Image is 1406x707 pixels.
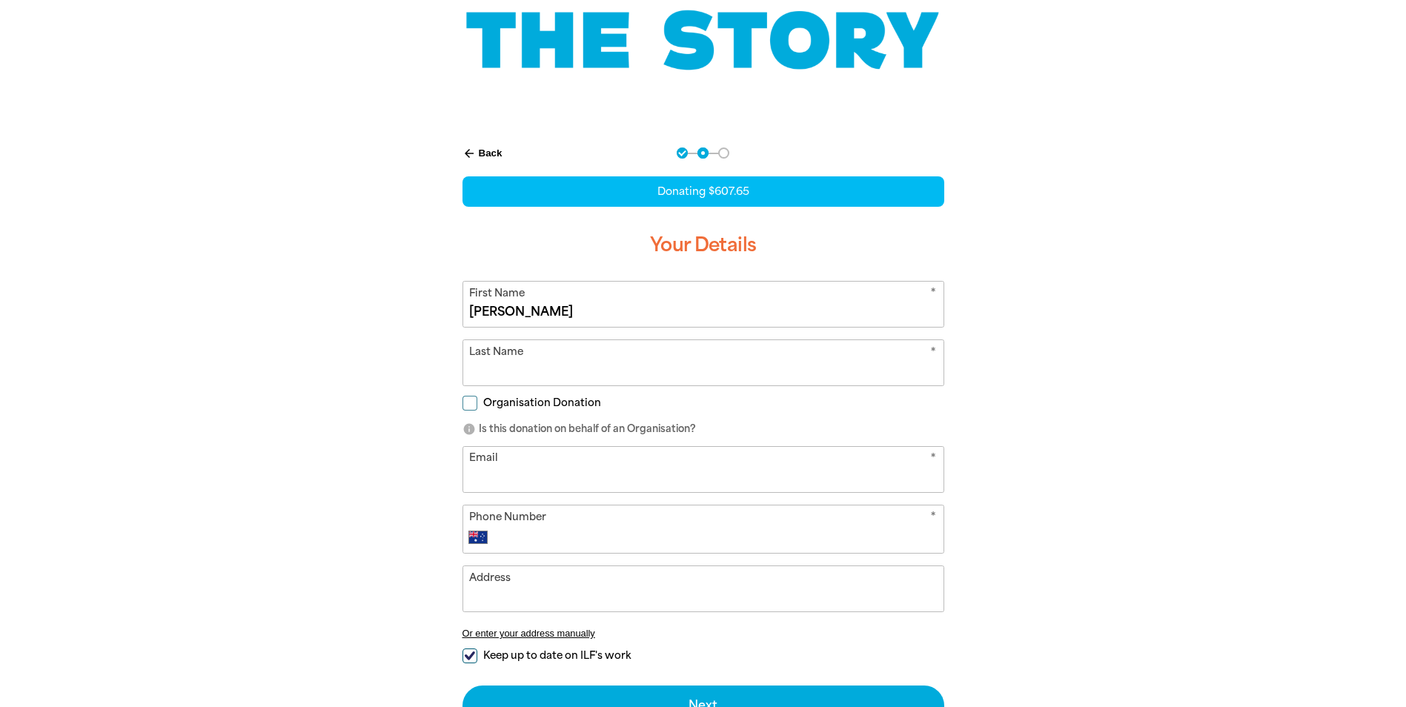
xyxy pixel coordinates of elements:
[483,648,631,663] span: Keep up to date on ILF's work
[483,396,601,410] span: Organisation Donation
[697,147,709,159] button: Navigate to step 2 of 3 to enter your details
[457,141,508,166] button: Back
[462,422,944,437] p: Is this donation on behalf of an Organisation?
[677,147,688,159] button: Navigate to step 1 of 3 to enter your donation amount
[930,509,936,528] i: Required
[462,628,944,639] button: Or enter your address manually
[462,176,944,207] div: Donating $607.65
[718,147,729,159] button: Navigate to step 3 of 3 to enter your payment details
[462,147,476,160] i: arrow_back
[462,222,944,269] h3: Your Details
[462,422,476,436] i: info
[462,396,477,411] input: Organisation Donation
[462,648,477,663] input: Keep up to date on ILF's work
